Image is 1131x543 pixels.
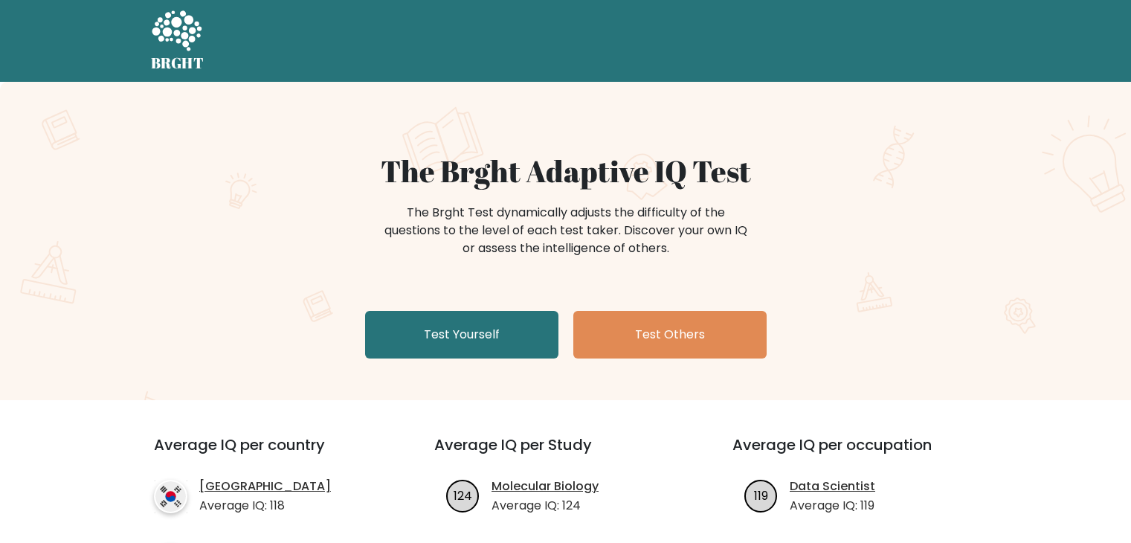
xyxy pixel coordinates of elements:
a: Test Others [573,311,767,359]
a: Test Yourself [365,311,558,359]
a: BRGHT [151,6,204,76]
p: Average IQ: 118 [199,497,331,515]
a: [GEOGRAPHIC_DATA] [199,478,331,495]
text: 119 [754,486,768,504]
p: Average IQ: 119 [790,497,875,515]
p: Average IQ: 124 [492,497,599,515]
a: Data Scientist [790,478,875,495]
a: Molecular Biology [492,478,599,495]
h3: Average IQ per Study [434,436,697,472]
img: country [154,480,187,513]
h5: BRGHT [151,54,204,72]
div: The Brght Test dynamically adjusts the difficulty of the questions to the level of each test take... [380,204,752,257]
h3: Average IQ per country [154,436,381,472]
text: 124 [454,486,472,504]
h3: Average IQ per occupation [732,436,995,472]
h1: The Brght Adaptive IQ Test [203,153,929,189]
